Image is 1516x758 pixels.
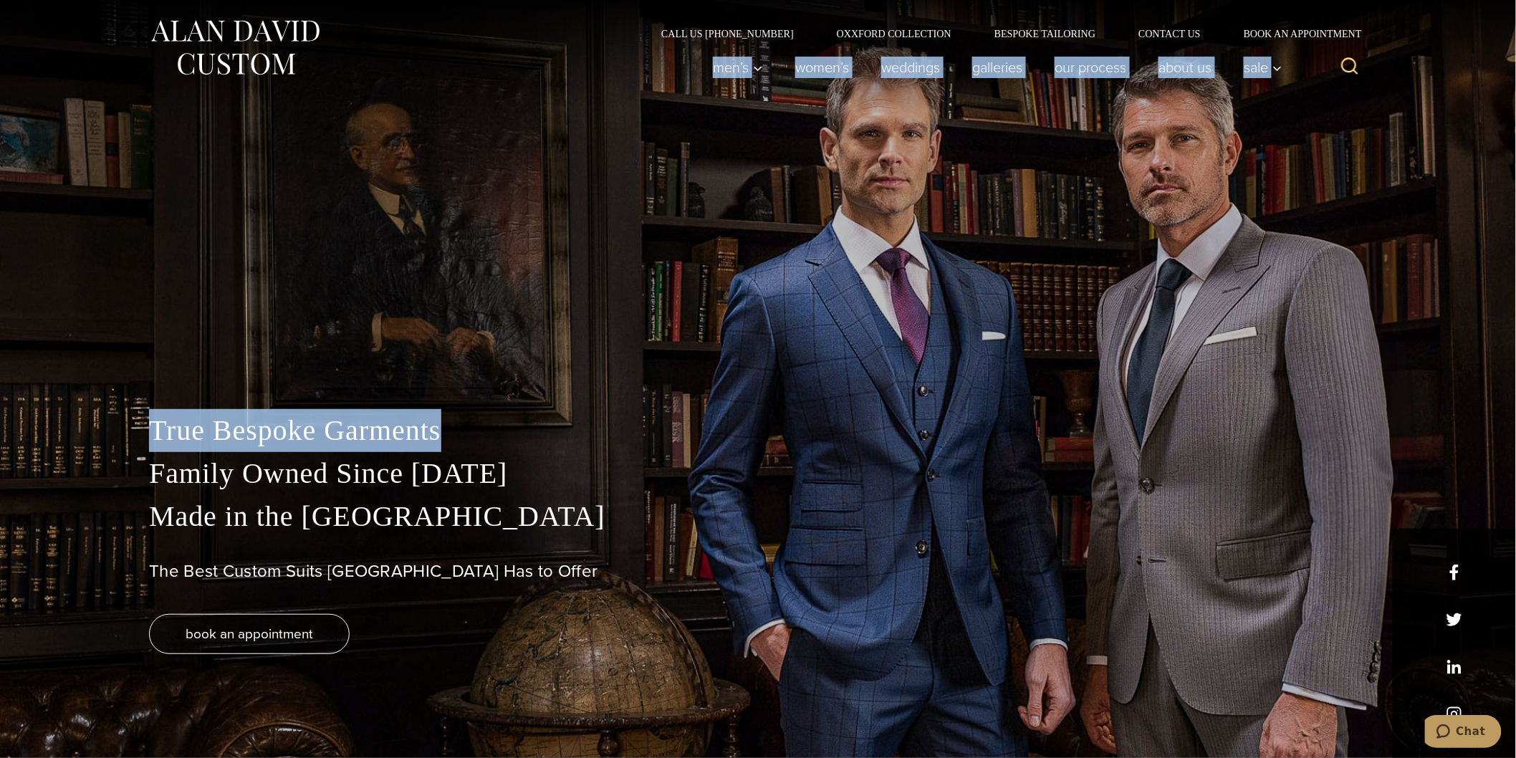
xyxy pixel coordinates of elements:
[1222,29,1367,39] a: Book an Appointment
[1447,659,1462,675] a: linkedin
[640,29,815,39] a: Call Us [PHONE_NUMBER]
[697,53,779,82] button: Child menu of Men’s
[815,29,973,39] a: Oxxford Collection
[1143,53,1228,82] a: About Us
[186,623,313,644] span: book an appointment
[779,53,865,82] a: Women’s
[149,16,321,80] img: Alan David Custom
[149,409,1367,538] p: True Bespoke Garments Family Owned Since [DATE] Made in the [GEOGRAPHIC_DATA]
[1425,715,1502,751] iframe: Opens a widget where you can chat to one of our agents
[865,53,956,82] a: weddings
[1447,612,1462,628] a: x/twitter
[640,29,1367,39] nav: Secondary Navigation
[1117,29,1222,39] a: Contact Us
[1333,50,1367,85] button: View Search Form
[149,561,1367,582] h1: The Best Custom Suits [GEOGRAPHIC_DATA] Has to Offer
[973,29,1117,39] a: Bespoke Tailoring
[1228,53,1290,82] button: Sale sub menu toggle
[697,53,1290,82] nav: Primary Navigation
[149,614,350,654] a: book an appointment
[1447,706,1462,722] a: instagram
[1447,565,1462,580] a: facebook
[956,53,1039,82] a: Galleries
[1039,53,1143,82] a: Our Process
